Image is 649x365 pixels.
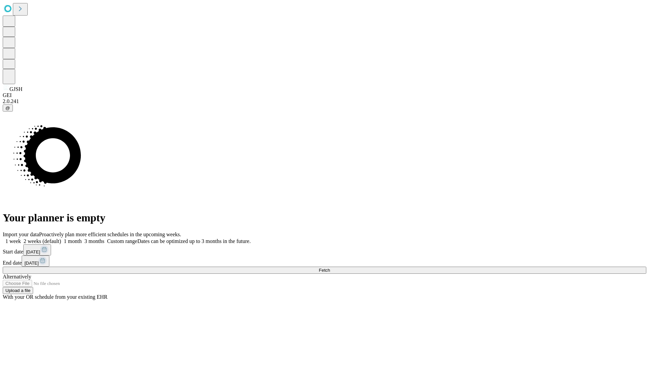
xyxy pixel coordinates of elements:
span: Proactively plan more efficient schedules in the upcoming weeks. [39,232,181,237]
span: @ [5,105,10,111]
span: Import your data [3,232,39,237]
button: [DATE] [22,255,49,267]
span: Fetch [319,268,330,273]
button: Fetch [3,267,646,274]
h1: Your planner is empty [3,212,646,224]
div: Start date [3,244,646,255]
span: 3 months [85,238,104,244]
span: Alternatively [3,274,31,279]
span: 2 weeks (default) [24,238,61,244]
button: Upload a file [3,287,33,294]
span: [DATE] [26,249,40,254]
div: GEI [3,92,646,98]
span: With your OR schedule from your existing EHR [3,294,107,300]
span: GJSH [9,86,22,92]
div: 2.0.241 [3,98,646,104]
span: [DATE] [24,261,39,266]
div: End date [3,255,646,267]
button: [DATE] [23,244,51,255]
span: 1 month [64,238,82,244]
span: Custom range [107,238,137,244]
span: Dates can be optimized up to 3 months in the future. [137,238,250,244]
span: 1 week [5,238,21,244]
button: @ [3,104,13,112]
